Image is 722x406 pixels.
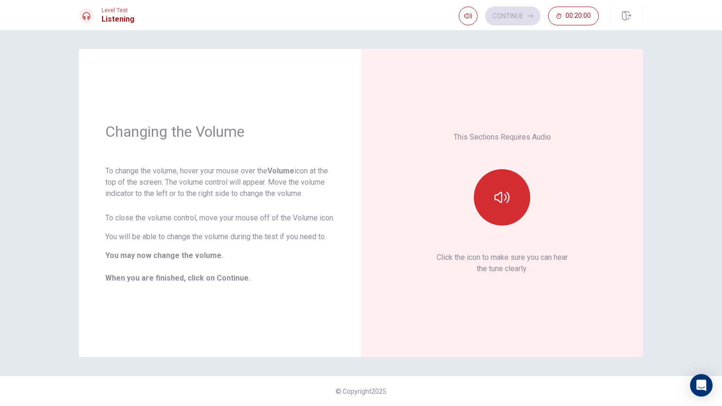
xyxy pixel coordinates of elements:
[105,165,335,199] p: To change the volume, hover your mouse over the icon at the top of the screen. The volume control...
[437,252,568,274] p: Click the icon to make sure you can hear the tune clearly.
[565,12,591,20] span: 00:20:00
[548,7,599,25] button: 00:20:00
[690,374,713,397] div: Open Intercom Messenger
[105,212,335,224] p: To close the volume control, move your mouse off of the Volume icon.
[105,231,335,242] p: You will be able to change the volume during the test if you need to.
[336,388,386,395] span: © Copyright 2025
[454,132,551,143] p: This Sections Requires Audio
[105,251,251,282] b: You may now change the volume. When you are finished, click on Continue.
[102,7,134,14] span: Level Test
[267,166,294,175] strong: Volume
[105,122,335,141] h1: Changing the Volume
[102,14,134,25] h1: Listening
